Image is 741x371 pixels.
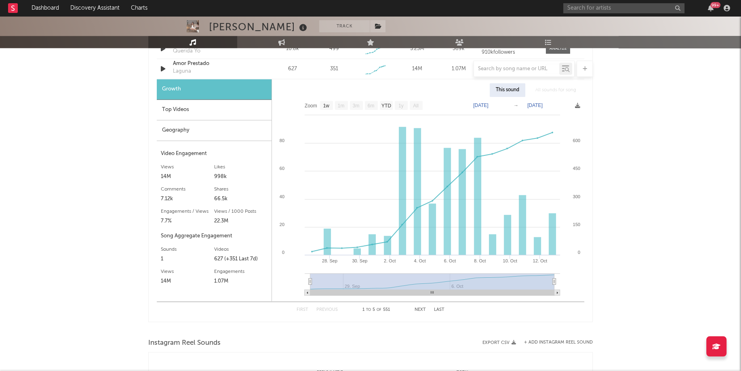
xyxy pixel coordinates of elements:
[214,277,267,286] div: 1.07M
[161,216,214,226] div: 7.7%
[157,79,272,100] div: Growth
[161,277,214,286] div: 14M
[148,338,221,348] span: Instagram Reel Sounds
[368,103,375,109] text: 6m
[398,103,404,109] text: 1y
[305,103,317,109] text: Zoom
[440,45,478,53] div: 369k
[398,45,436,53] div: 5.23M
[377,308,381,312] span: of
[573,166,580,171] text: 450
[214,194,267,204] div: 66.5k
[161,149,267,159] div: Video Engagement
[214,245,267,254] div: Videos
[573,194,580,199] text: 300
[413,103,418,109] text: All
[161,245,214,254] div: Sounds
[161,267,214,277] div: Views
[503,258,517,263] text: 10. Oct
[490,83,525,97] div: This sound
[514,103,518,108] text: →
[710,2,720,8] div: 99 +
[161,184,214,194] div: Comments
[157,100,272,120] div: Top Videos
[214,216,267,226] div: 22.3M
[482,340,516,345] button: Export CSV
[573,138,580,143] text: 600
[434,308,444,312] button: Last
[444,258,456,263] text: 6. Oct
[474,66,559,72] input: Search by song name or URL
[354,305,398,315] div: 1 5 551
[274,45,311,53] div: 10.8k
[282,250,284,255] text: 0
[524,340,593,345] button: + Add Instagram Reel Sound
[573,222,580,227] text: 150
[353,103,360,109] text: 3m
[214,162,267,172] div: Likes
[338,103,345,109] text: 1m
[214,207,267,216] div: Views / 1000 Posts
[214,184,267,194] div: Shares
[280,138,284,143] text: 80
[316,308,338,312] button: Previous
[209,20,309,34] div: [PERSON_NAME]
[161,172,214,182] div: 14M
[473,103,488,108] text: [DATE]
[157,120,272,141] div: Geography
[322,258,337,263] text: 28. Sep
[161,194,214,204] div: 7.12k
[563,3,684,13] input: Search for artists
[319,20,370,32] button: Track
[214,267,267,277] div: Engagements
[173,60,257,68] a: Amor Prestado
[578,250,580,255] text: 0
[708,5,714,11] button: 99+
[352,258,367,263] text: 30. Sep
[415,308,426,312] button: Next
[161,162,214,172] div: Views
[414,258,425,263] text: 4. Oct
[482,50,538,55] div: 910k followers
[173,47,200,55] div: Querida Yo
[214,254,267,264] div: 627 (+351 Last 7d)
[516,340,593,345] div: + Add Instagram Reel Sound
[529,83,582,97] div: All sounds for song
[280,194,284,199] text: 40
[161,207,214,216] div: Engagements / Views
[214,172,267,182] div: 998k
[280,166,284,171] text: 60
[381,103,391,109] text: YTD
[366,308,371,312] span: to
[533,258,547,263] text: 12. Oct
[297,308,308,312] button: First
[323,103,330,109] text: 1w
[384,258,396,263] text: 2. Oct
[474,258,486,263] text: 8. Oct
[280,222,284,227] text: 20
[329,45,339,53] div: 499
[161,254,214,264] div: 1
[527,103,543,108] text: [DATE]
[161,231,267,241] div: Song Aggregate Engagement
